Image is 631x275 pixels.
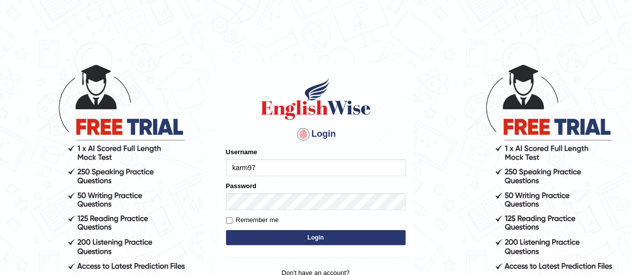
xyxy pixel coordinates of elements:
[226,147,257,157] label: Username
[226,230,406,245] button: Login
[226,181,256,191] label: Password
[226,126,406,142] h4: Login
[226,215,279,225] label: Remember me
[226,217,232,224] input: Remember me
[259,76,373,121] img: Logo of English Wise sign in for intelligent practice with AI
